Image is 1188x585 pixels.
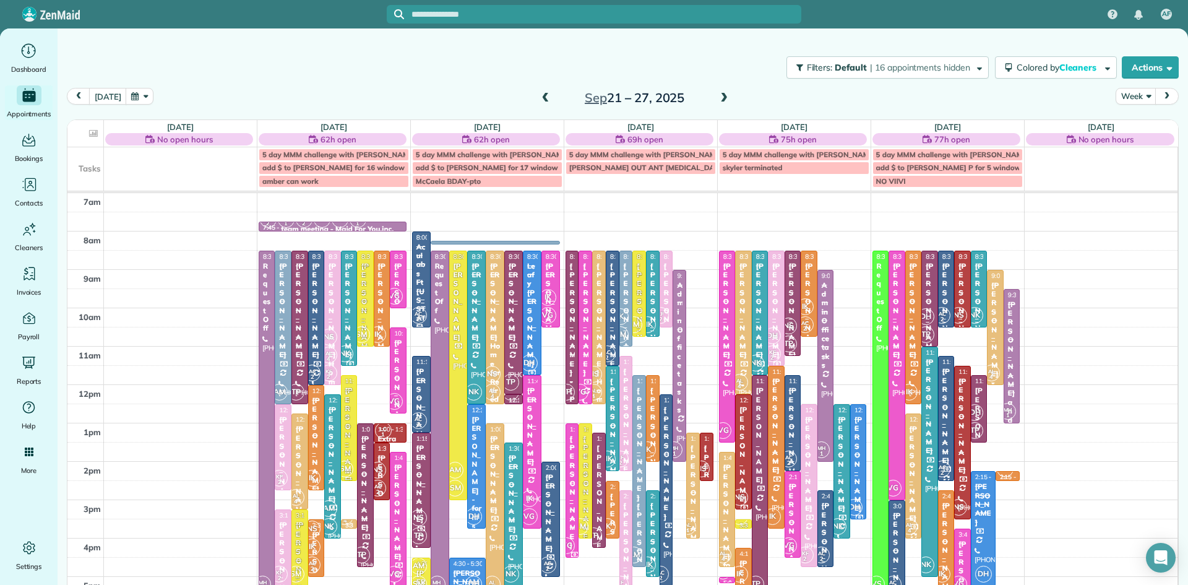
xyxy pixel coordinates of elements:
span: 8:30 - 11:45 [756,253,790,261]
span: 8:30 - 12:15 [739,253,773,261]
span: KF [617,454,624,461]
span: 11:45 - 1:30 [975,377,1009,385]
span: VG [386,288,403,305]
span: 8:30 - 12:30 [583,253,616,261]
div: [PERSON_NAME] [623,367,629,483]
div: [PERSON_NAME] [772,262,781,360]
span: 11:30 - 3:30 [958,368,992,376]
span: 8:30 - 5:30 [263,253,293,261]
span: 12:30 - 2:45 [279,406,312,414]
span: 11:30 - 2:15 [610,368,643,376]
div: Admin Office tasks [821,281,830,370]
span: 12:45 - 4:00 [910,415,943,423]
div: [PERSON_NAME] [312,396,321,494]
div: [PERSON_NAME] [739,262,748,360]
span: IK [797,298,814,315]
span: 8:30 - 10:00 [394,253,428,261]
span: IK [639,441,656,458]
span: NS [950,307,967,324]
div: [PERSON_NAME] [925,358,934,456]
span: 1:15 - 4:00 [691,435,720,443]
span: NS [693,461,710,477]
span: SM [353,326,370,343]
span: MH [1004,406,1012,413]
div: [PERSON_NAME] [623,262,629,378]
button: Actions [1122,56,1179,79]
span: KF [769,349,776,355]
span: 12:15 - 3:15 [739,396,773,404]
span: 12:30 - 3:30 [854,406,888,414]
small: 4 [732,381,747,392]
button: Week [1116,88,1156,105]
span: 8:30 - 12:30 [910,253,943,261]
div: Admin Office tasks [676,281,682,415]
div: [PERSON_NAME] [377,262,387,360]
span: AM [447,462,463,479]
span: AC [801,319,809,326]
span: 1:00 - 4:45 [361,425,391,433]
span: NK [465,384,482,401]
small: 1 [350,218,366,230]
span: AL [736,377,743,384]
span: 8:30 - 12:30 [296,253,329,261]
span: DH [966,404,983,421]
span: 8:30 - 10:30 [942,253,976,261]
div: [PERSON_NAME] [975,386,984,484]
div: [PERSON_NAME] [471,262,482,342]
span: IK [540,289,556,306]
div: [PERSON_NAME] and [DATE][PERSON_NAME] [1007,300,1017,567]
small: 2 [411,419,426,431]
span: SM [337,461,353,477]
div: [PERSON_NAME] [804,415,814,513]
span: DH [521,355,538,371]
span: DH [918,308,934,325]
span: 1:00 - 4:00 [583,425,613,433]
span: 11:45 - 5:30 [756,377,790,385]
div: [PERSON_NAME] [958,262,967,360]
div: [PERSON_NAME] [295,262,304,360]
span: Cleaners [1059,62,1099,73]
small: 1 [814,448,829,460]
span: LC [380,425,387,432]
span: 8:30 - 12:30 [279,253,312,261]
div: [PERSON_NAME] [942,262,951,360]
span: 1:15 - 2:30 [704,435,734,443]
div: [PERSON_NAME] [345,386,354,484]
span: 9:00 - 2:00 [677,272,707,280]
span: NS [585,366,602,383]
span: AC [415,310,422,317]
span: NS [321,329,337,345]
span: 1:45 - 4:45 [723,454,753,462]
span: 8:30 - 10:30 [975,253,1009,261]
span: 5 day MMM challenge with [PERSON_NAME] 2:00 P.M. to [DATE] [416,150,637,159]
span: 12:15 - 5:15 [664,396,697,404]
div: [PERSON_NAME] [755,386,765,484]
div: [PERSON_NAME] [663,262,669,378]
div: [PERSON_NAME] [361,435,370,532]
span: 8:30 - 12:30 [596,253,630,261]
span: 11:45 - 2:30 [345,377,379,385]
a: [DATE] [627,122,654,132]
span: 8:30 - 10:45 [650,253,684,261]
div: [PERSON_NAME] [975,262,984,360]
span: 8:30 - 5:30 [877,253,906,261]
div: Request Off [434,262,445,315]
span: 11:15 - 2:30 [942,358,976,366]
span: AL [988,368,995,375]
div: Request Off [262,262,272,333]
span: VG [386,393,403,410]
span: AC [415,415,422,422]
span: NS [484,366,501,383]
small: 4 [484,391,500,402]
span: 10:30 - 12:45 [394,329,431,337]
span: Colored by [1017,62,1101,73]
div: [PERSON_NAME] [788,386,798,484]
span: [PERSON_NAME] OUT ANT [MEDICAL_DATA] [569,163,726,172]
span: 8:30 - 12:30 [490,253,523,261]
span: DH [764,327,781,344]
span: 11:00 - 5:00 [926,349,959,357]
span: AM [271,384,288,401]
div: [PERSON_NAME] [854,415,863,513]
a: [DATE] [934,122,961,132]
small: 4 [586,391,601,402]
